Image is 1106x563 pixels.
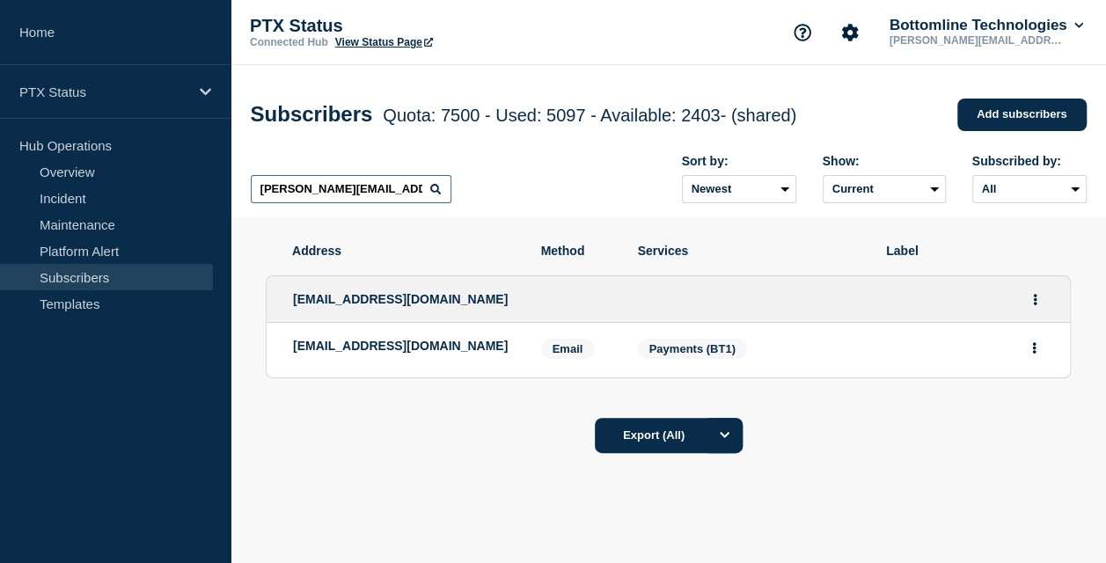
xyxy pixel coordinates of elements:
p: Connected Hub [250,36,328,48]
button: Support [784,14,821,51]
p: [PERSON_NAME][EMAIL_ADDRESS][PERSON_NAME][DOMAIN_NAME] [886,34,1069,47]
span: Address [292,244,515,258]
span: [EMAIL_ADDRESS][DOMAIN_NAME] [293,292,508,306]
span: Label [886,244,1044,258]
h1: Subscribers [251,102,797,127]
div: Subscribed by: [972,154,1087,168]
span: Payments (BT1) [649,342,736,355]
p: [EMAIL_ADDRESS][DOMAIN_NAME] [293,339,515,353]
span: Quota: 7500 - Used: 5097 - Available: 2403 - (shared) [383,106,796,125]
div: Show: [823,154,946,168]
a: Add subscribers [957,99,1087,131]
button: Options [707,418,743,453]
div: Sort by: [682,154,796,168]
select: Subscribed by [972,175,1087,203]
select: Sort by [682,175,796,203]
input: Search subscribers [251,175,451,203]
button: Account settings [831,14,868,51]
p: PTX Status [250,16,602,36]
p: PTX Status [19,84,188,99]
button: Actions [1024,286,1046,313]
a: View Status Page [335,36,433,48]
span: Method [541,244,612,258]
span: Email [541,339,595,359]
button: Bottomline Technologies [886,17,1087,34]
select: Deleted [823,175,946,203]
button: Export (All) [595,418,743,453]
span: Services [638,244,861,258]
button: Actions [1023,334,1045,362]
